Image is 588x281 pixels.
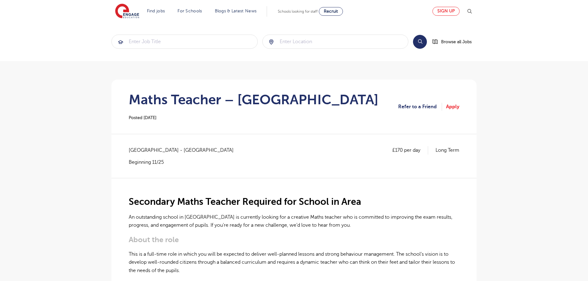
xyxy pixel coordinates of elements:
[262,35,409,49] div: Submit
[177,9,202,13] a: For Schools
[129,213,459,229] p: An outstanding school in [GEOGRAPHIC_DATA] is currently looking for a creative Maths teacher who ...
[112,35,257,48] input: Submit
[324,9,338,14] span: Recruit
[215,9,257,13] a: Blogs & Latest News
[129,235,459,244] h3: About the role
[319,7,343,16] a: Recruit
[398,103,442,111] a: Refer to a Friend
[441,38,472,45] span: Browse all Jobs
[111,35,258,49] div: Submit
[129,92,378,107] h1: Maths Teacher – [GEOGRAPHIC_DATA]
[115,4,139,19] img: Engage Education
[129,250,459,275] p: This is a full-time role in which you will be expected to deliver well-planned lessons and strong...
[129,196,459,207] h2: Secondary Maths Teacher Required for School in Area
[413,35,427,49] button: Search
[278,9,318,14] span: Schools looking for staff
[432,38,477,45] a: Browse all Jobs
[147,9,165,13] a: Find jobs
[263,35,408,48] input: Submit
[129,159,240,166] p: Beginning 11/25
[446,103,459,111] a: Apply
[392,146,428,154] p: £170 per day
[436,146,459,154] p: Long Term
[432,7,460,16] a: Sign up
[129,115,156,120] span: Posted [DATE]
[129,146,240,154] span: [GEOGRAPHIC_DATA] - [GEOGRAPHIC_DATA]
